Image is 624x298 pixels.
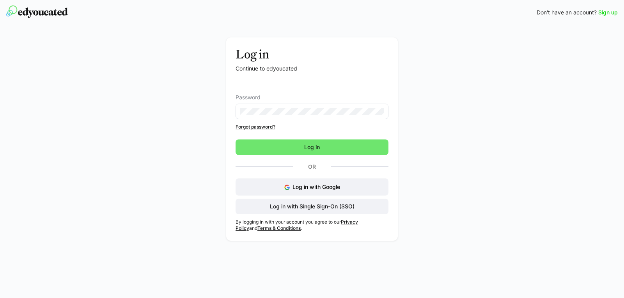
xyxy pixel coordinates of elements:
span: Password [236,94,261,101]
p: By logging in with your account you agree to our and . [236,219,388,231]
span: Log in with Google [292,183,340,190]
a: Forgot password? [236,124,388,130]
span: Log in with Single Sign-On (SSO) [269,203,356,210]
button: Log in with Single Sign-On (SSO) [236,199,388,214]
a: Privacy Policy [236,219,358,231]
p: Continue to edyoucated [236,65,388,72]
span: Don't have an account? [537,9,597,16]
button: Log in [236,139,388,155]
span: Log in [303,143,321,151]
img: edyoucated [6,5,68,18]
button: Log in with Google [236,178,388,196]
a: Terms & Conditions [257,225,301,231]
a: Sign up [598,9,618,16]
p: Or [293,161,331,172]
h3: Log in [236,47,388,62]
